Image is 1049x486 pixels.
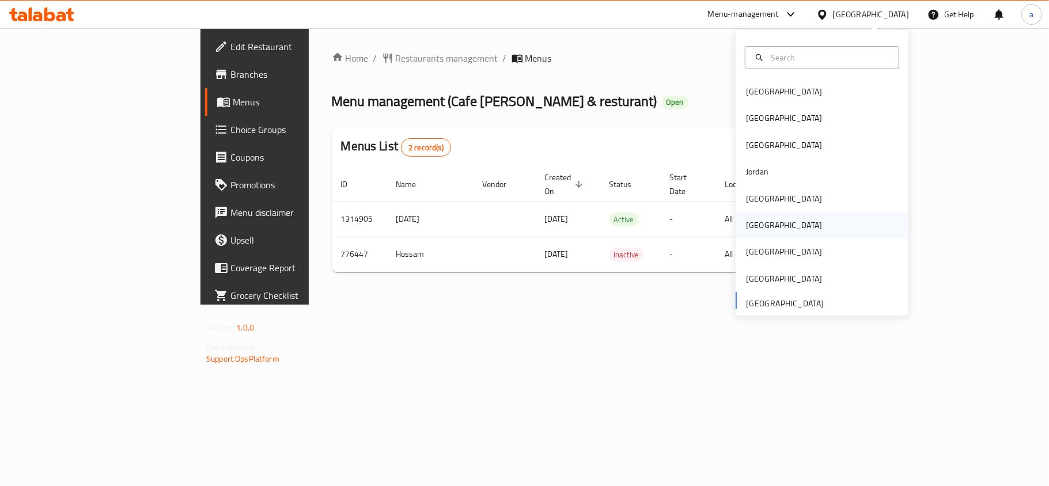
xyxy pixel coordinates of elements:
[205,116,376,143] a: Choice Groups
[205,254,376,282] a: Coverage Report
[746,165,768,178] div: Jordan
[230,178,366,192] span: Promotions
[716,237,775,272] td: All
[662,97,688,107] span: Open
[332,51,825,65] nav: breadcrumb
[525,51,552,65] span: Menus
[206,351,279,366] a: Support.OpsPlatform
[833,8,909,21] div: [GEOGRAPHIC_DATA]
[236,320,254,335] span: 1.0.0
[670,170,702,198] span: Start Date
[230,206,366,219] span: Menu disclaimer
[332,167,904,272] table: enhanced table
[205,88,376,116] a: Menus
[545,246,569,261] span: [DATE]
[387,237,474,272] td: Hossam
[746,85,822,98] div: [GEOGRAPHIC_DATA]
[503,51,507,65] li: /
[205,33,376,60] a: Edit Restaurant
[662,96,688,109] div: Open
[716,202,775,237] td: All
[230,150,366,164] span: Coupons
[387,202,474,237] td: [DATE]
[609,213,639,226] span: Active
[341,138,451,157] h2: Menus List
[545,211,569,226] span: [DATE]
[230,233,366,247] span: Upsell
[746,272,822,285] div: [GEOGRAPHIC_DATA]
[233,95,366,109] span: Menus
[230,123,366,136] span: Choice Groups
[382,51,498,65] a: Restaurants management
[230,40,366,54] span: Edit Restaurant
[609,177,647,191] span: Status
[396,177,431,191] span: Name
[746,139,822,151] div: [GEOGRAPHIC_DATA]
[766,51,892,64] input: Search
[230,67,366,81] span: Branches
[609,248,644,261] span: Inactive
[332,88,657,114] span: Menu management ( Cafe [PERSON_NAME] & resturant )
[205,282,376,309] a: Grocery Checklist
[205,226,376,254] a: Upsell
[396,51,498,65] span: Restaurants management
[708,7,779,21] div: Menu-management
[746,112,822,124] div: [GEOGRAPHIC_DATA]
[725,177,762,191] span: Locale
[341,177,363,191] span: ID
[205,171,376,199] a: Promotions
[746,245,822,258] div: [GEOGRAPHIC_DATA]
[230,288,366,302] span: Grocery Checklist
[205,199,376,226] a: Menu disclaimer
[230,261,366,275] span: Coverage Report
[206,320,234,335] span: Version:
[746,192,822,205] div: [GEOGRAPHIC_DATA]
[661,202,716,237] td: -
[205,60,376,88] a: Branches
[661,237,716,272] td: -
[483,177,522,191] span: Vendor
[1029,8,1033,21] span: a
[206,340,259,355] span: Get support on:
[205,143,376,171] a: Coupons
[402,142,450,153] span: 2 record(s)
[746,219,822,231] div: [GEOGRAPHIC_DATA]
[609,212,639,226] div: Active
[545,170,586,198] span: Created On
